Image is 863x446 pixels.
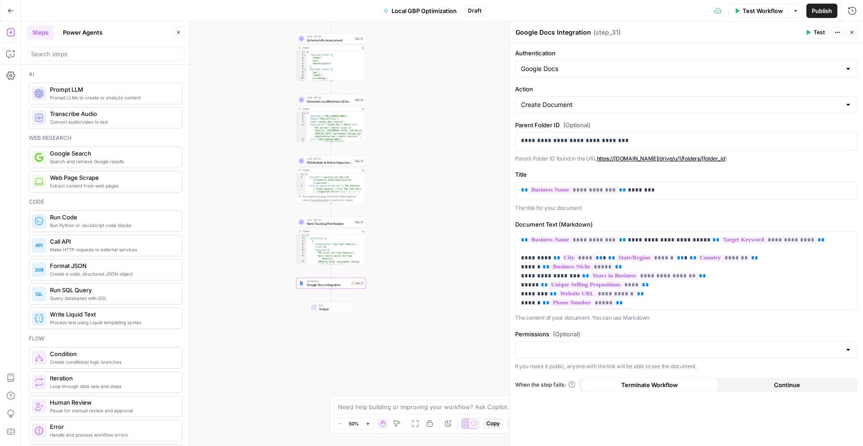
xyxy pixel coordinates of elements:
[29,70,182,78] div: Ai
[515,381,575,389] a: When the step fails:
[302,229,359,233] div: Output
[521,64,841,73] input: Google Docs
[50,173,175,182] span: Web Page Scrape
[330,264,332,277] g: Edge from step_30 to step_31
[597,155,725,162] a: https://[DOMAIN_NAME]/drive/u/1/folders/[folder_id
[330,142,332,155] g: Edge from step_28 to step_29
[351,281,364,285] div: Step 31
[297,120,307,124] div: 4
[307,279,349,283] span: Integration
[50,158,175,165] span: Search and retrieve Google results
[297,118,307,121] div: 3
[515,154,858,163] p: Parent Folder ID found in the URL ]
[50,349,175,358] span: Condition
[483,418,503,429] button: Copy
[307,160,352,165] span: FAQ Builder & Article Opportunities
[50,118,175,125] span: Convert audio/video to text
[297,176,306,185] div: 2
[50,294,175,302] span: Query databases with SQL
[297,112,307,115] div: 1
[354,36,364,40] div: Step 27
[486,419,500,428] span: Copy
[297,246,307,249] div: 5
[304,112,307,115] span: Toggle code folding, rows 1 through 37
[29,134,182,142] div: Web research
[774,380,800,389] span: Continue
[297,240,307,243] div: 3
[553,330,580,339] span: (Optional)
[593,28,621,37] span: ( step_31 )
[307,282,349,287] span: Google Docs Integration
[297,54,307,57] div: 2
[743,6,783,15] span: Test Workflow
[319,303,350,307] span: End
[50,431,175,438] span: Handle and process workflow errors
[515,170,858,179] label: Title
[50,319,175,326] span: Process text using Liquid templating syntax
[302,173,305,176] span: Toggle code folding, rows 1 through 4
[296,156,366,203] div: LLM · GPT-4.1FAQ Builder & Article OpportunitiesStep 29Output{ "faq_html":"<section id='faq'><h2 ...
[304,54,307,57] span: Toggle code folding, rows 2 through 6
[50,310,175,319] span: Write Liquid Text
[297,254,307,260] div: 8
[296,33,366,81] div: LLM · GPT-4.1Schema Info AssessmentStep 27Output{ "required_fields":[ "image", "@id", "addressCou...
[516,28,591,37] textarea: Google Docs Integration
[468,7,481,15] span: Draft
[297,57,307,60] div: 3
[354,98,364,102] div: Step 28
[304,240,307,243] span: Toggle code folding, rows 3 through 16
[50,222,175,229] span: Run Python or JavaScript code blocks
[515,49,858,58] label: Authentication
[515,120,858,129] label: Parent Folder ID
[304,237,307,240] span: Toggle code folding, rows 2 through 59
[521,100,841,109] input: Create Document
[297,51,307,54] div: 1
[806,4,837,18] button: Publish
[801,27,829,38] button: Test
[50,422,175,431] span: Error
[297,138,307,141] div: 6
[515,85,858,94] label: Action
[354,220,364,224] div: Step 30
[58,25,108,40] button: Power Agents
[50,383,175,390] span: Loop through data sets and steps
[297,185,306,290] div: 3
[50,398,175,407] span: Human Review
[297,59,307,62] div: 4
[304,249,307,252] span: Toggle code folding, rows 6 through 10
[297,71,307,74] div: 8
[31,49,180,58] input: Search steps
[297,124,307,138] div: 5
[621,380,678,389] span: Terminate Workflow
[297,237,307,240] div: 2
[50,237,175,246] span: Call API
[304,234,307,237] span: Toggle code folding, rows 1 through 61
[302,195,364,202] div: This output is too large & has been abbreviated for review. to view the full content.
[515,220,858,229] label: Document Text (Markdown)
[50,182,175,189] span: Extract content from web pages
[297,62,307,66] div: 5
[307,38,352,42] span: Schema Info Assessment
[304,68,307,71] span: Toggle code folding, rows 7 through 17
[50,246,175,253] span: Make HTTP requests to external services
[330,81,332,94] g: Edge from step_27 to step_28
[297,74,307,77] div: 9
[297,260,307,266] div: 9
[50,149,175,158] span: Google Search
[50,261,175,270] span: Format JSON
[718,378,856,392] button: Continue
[302,168,359,172] div: Output
[297,68,307,71] div: 7
[304,51,307,54] span: Toggle code folding, rows 1 through 19
[307,221,352,226] span: Rank Tracking Prioritization
[50,213,175,222] span: Run Code
[297,252,307,255] div: 7
[307,157,352,161] span: LLM · GPT-4.1
[297,234,307,237] div: 1
[50,109,175,118] span: Transcribe Audio
[515,362,858,371] p: If you make it public, anyone with the link will be able to see the document.
[296,94,366,142] div: LLM · GPT-4.1Generate LocalBusiness SchemaStep 28Output{ "@context":"[URL][DOMAIN_NAME]", "@type"...
[812,6,832,15] span: Publish
[515,330,858,339] label: Permissions
[50,358,175,366] span: Create conditional logic branches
